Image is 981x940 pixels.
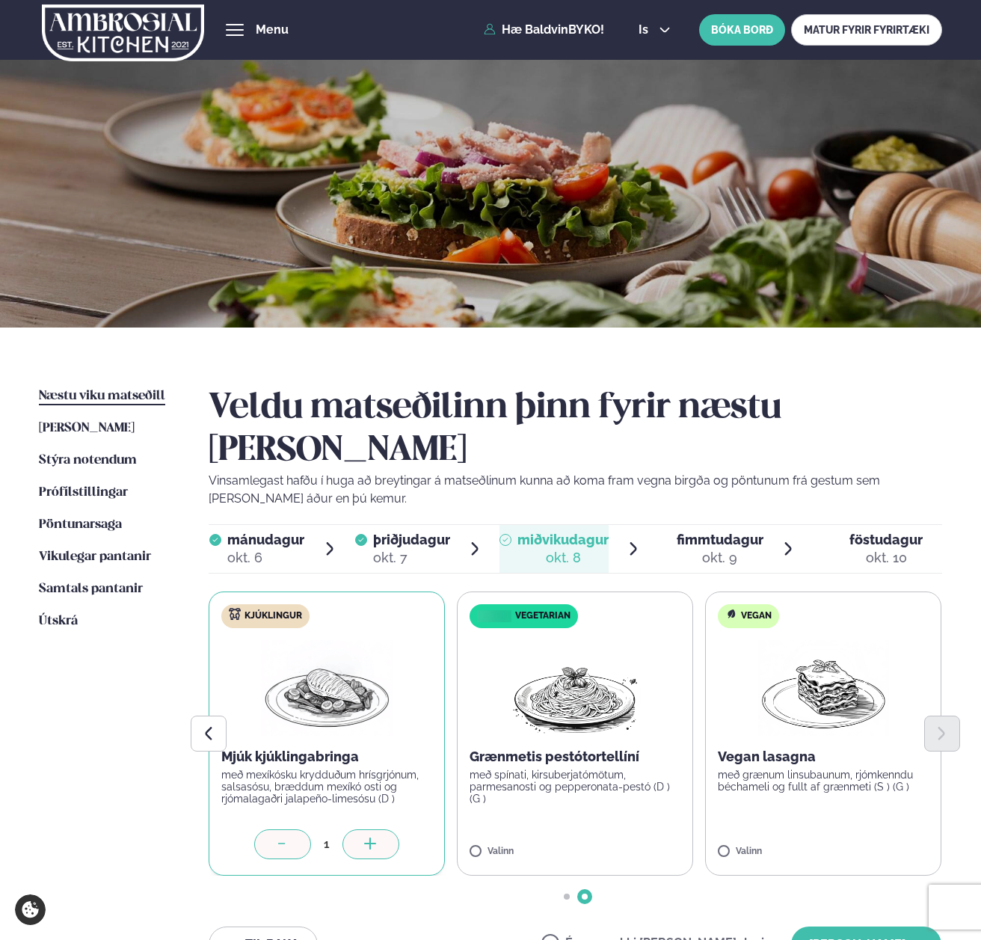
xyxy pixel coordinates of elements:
[718,748,929,766] p: Vegan lasagna
[39,420,135,437] a: [PERSON_NAME]
[741,610,772,622] span: Vegan
[758,640,890,736] img: Lasagna.png
[791,14,942,46] a: MATUR FYRIR FYRIRTÆKI
[474,609,515,623] img: icon
[718,769,929,793] p: með grænum linsubaunum, rjómkenndu béchameli og fullt af grænmeti (S ) (G )
[221,748,432,766] p: Mjúk kjúklingabringa
[639,24,653,36] span: is
[39,454,137,467] span: Stýra notendum
[227,532,304,547] span: mánudagur
[510,640,642,736] img: Spagetti.png
[517,532,609,547] span: miðvikudagur
[39,612,78,630] a: Útskrá
[39,422,135,434] span: [PERSON_NAME]
[245,610,302,622] span: Kjúklingur
[39,516,122,534] a: Pöntunarsaga
[229,608,241,620] img: chicken.svg
[677,532,763,547] span: fimmtudagur
[39,580,143,598] a: Samtals pantanir
[191,716,227,752] button: Previous slide
[39,518,122,531] span: Pöntunarsaga
[725,608,737,620] img: Vegan.svg
[39,387,165,405] a: Næstu viku matseðill
[39,486,128,499] span: Prófílstillingar
[677,549,763,567] div: okt. 9
[373,549,450,567] div: okt. 7
[311,835,342,853] div: 1
[15,894,46,925] a: Cookie settings
[924,716,960,752] button: Next slide
[373,532,450,547] span: þriðjudagur
[39,452,137,470] a: Stýra notendum
[470,748,680,766] p: Grænmetis pestótortellíní
[221,769,432,805] p: með mexíkósku krydduðum hrísgrjónum, salsasósu, bræddum mexíkó osti og rjómalagaðri jalapeño-lime...
[39,550,151,563] span: Vikulegar pantanir
[39,390,165,402] span: Næstu viku matseðill
[484,23,604,37] a: Hæ BaldvinBYKO!
[39,583,143,595] span: Samtals pantanir
[39,484,128,502] a: Prófílstillingar
[209,472,941,508] p: Vinsamlegast hafðu í huga að breytingar á matseðlinum kunna að koma fram vegna birgða og pöntunum...
[699,14,785,46] button: BÓKA BORÐ
[39,615,78,627] span: Útskrá
[849,532,923,547] span: föstudagur
[470,769,680,805] p: með spínati, kirsuberjatómötum, parmesanosti og pepperonata-pestó (D ) (G )
[39,548,151,566] a: Vikulegar pantanir
[849,549,923,567] div: okt. 10
[627,24,683,36] button: is
[564,894,570,900] span: Go to slide 1
[262,640,393,736] img: Chicken-breast.png
[515,610,571,622] span: Vegetarian
[227,549,304,567] div: okt. 6
[582,894,588,900] span: Go to slide 2
[209,387,941,471] h2: Veldu matseðilinn þinn fyrir næstu [PERSON_NAME]
[517,549,609,567] div: okt. 8
[226,21,244,39] button: hamburger
[42,2,204,64] img: logo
